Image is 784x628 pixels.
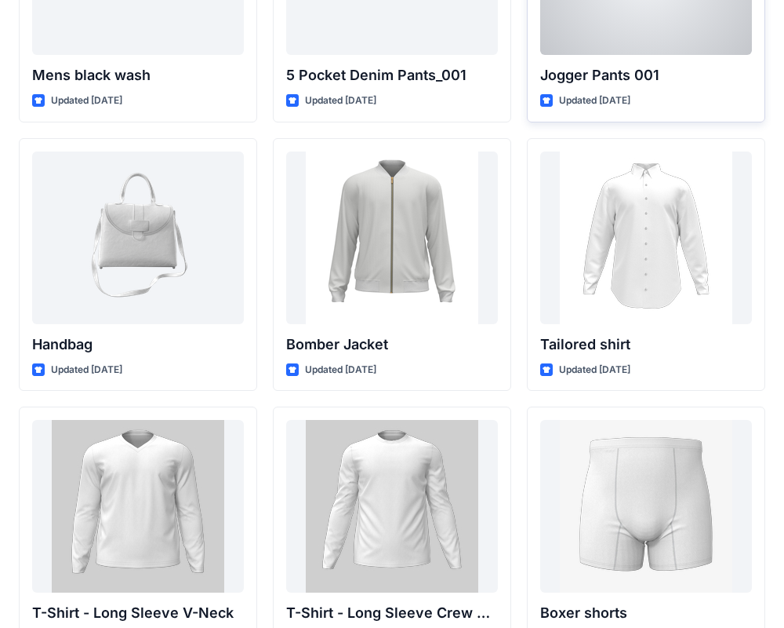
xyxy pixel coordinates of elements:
a: T-Shirt - Long Sleeve V-Neck [32,420,244,593]
p: Mens black wash [32,64,244,86]
p: Handbag [32,334,244,356]
p: Updated [DATE] [51,362,122,378]
a: Tailored shirt [540,152,752,324]
a: Handbag [32,152,244,324]
a: Boxer shorts [540,420,752,593]
p: Updated [DATE] [51,93,122,109]
p: Updated [DATE] [559,93,630,109]
p: Boxer shorts [540,602,752,624]
p: Bomber Jacket [286,334,498,356]
p: T-Shirt - Long Sleeve V-Neck [32,602,244,624]
p: T-Shirt - Long Sleeve Crew Neck [286,602,498,624]
p: Tailored shirt [540,334,752,356]
p: Updated [DATE] [305,93,376,109]
p: Updated [DATE] [305,362,376,378]
p: 5 Pocket Denim Pants_001 [286,64,498,86]
p: Jogger Pants 001 [540,64,752,86]
p: Updated [DATE] [559,362,630,378]
a: Bomber Jacket [286,152,498,324]
a: T-Shirt - Long Sleeve Crew Neck [286,420,498,593]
